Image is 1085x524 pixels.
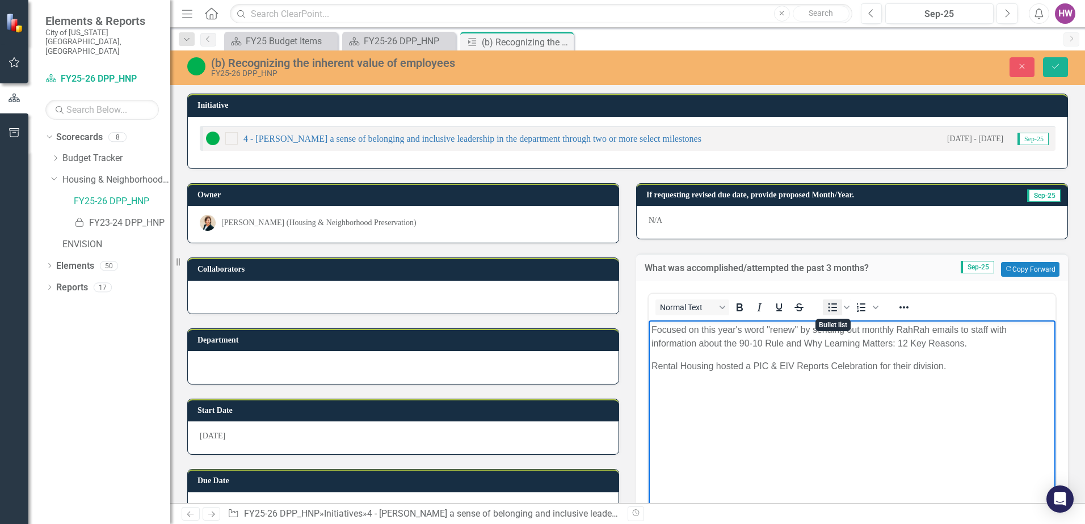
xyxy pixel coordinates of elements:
a: FY25-26 DPP_HNP [345,34,453,48]
a: FY23-24 DPP_HNP [74,217,170,230]
div: Open Intercom Messenger [1046,485,1074,513]
button: Italic [750,299,769,315]
small: [DATE] - [DATE] [947,133,1003,144]
a: 4 - [PERSON_NAME] a sense of belonging and inclusive leadership in the department through two or ... [243,134,701,143]
h3: Initiative [197,101,1062,109]
h3: Owner [197,191,613,199]
span: Sep-25 [961,261,994,273]
iframe: Rich Text Area [649,320,1055,518]
div: 50 [100,261,118,271]
a: FY25-26 DPP_HNP [244,508,319,519]
div: (b) Recognizing the inherent value of employees [211,57,681,69]
a: Housing & Neighborhood Preservation Home [62,174,170,187]
img: ClearPoint Strategy [6,12,26,32]
input: Search Below... [45,100,159,120]
span: Search [809,9,833,18]
button: Bold [730,299,749,315]
a: Scorecards [56,131,103,144]
button: Sep-25 [885,3,994,24]
div: 17 [94,282,112,292]
h3: Department [197,336,613,344]
div: Numbered list [852,299,880,315]
img: On Target [187,57,205,75]
button: Strikethrough [789,299,809,315]
div: 8 [108,132,127,142]
img: Ruth Hill [200,215,216,231]
div: FY25 Budget Items [246,34,335,48]
span: [DATE] [200,502,225,511]
span: Sep-25 [1027,189,1061,202]
div: N/A [637,206,1067,239]
div: (b) Recognizing the inherent value of employees [482,35,571,49]
a: Budget Tracker [62,152,170,165]
button: Copy Forward [1001,262,1059,277]
button: Reveal or hide additional toolbar items [894,299,914,315]
button: HW [1055,3,1075,24]
h3: Start Date [197,406,613,415]
span: Elements & Reports [45,14,159,28]
h3: If requesting revised due date, provide proposed Month/Year. [646,191,1002,199]
a: ENVISION [62,238,170,251]
span: Sep-25 [1017,133,1049,145]
a: Reports [56,281,88,294]
button: Underline [769,299,789,315]
h3: Due Date [197,476,613,485]
button: Block Normal Text [655,299,729,315]
div: [PERSON_NAME] (Housing & Neighborhood Preservation) [221,217,417,229]
div: Sep-25 [889,7,990,21]
a: Initiatives [324,508,363,519]
h3: What was accomplished/attempted the past 3 months? [645,263,932,273]
a: FY25-26 DPP_HNP [74,195,170,208]
div: FY25-26 DPP_HNP [211,69,681,78]
div: Bullet list [823,299,851,315]
div: » » » [228,508,619,521]
a: 4 - [PERSON_NAME] a sense of belonging and inclusive leadership in the department through two or ... [367,508,859,519]
h3: Collaborators [197,265,613,273]
span: Normal Text [660,303,716,312]
a: FY25-26 DPP_HNP [45,73,159,86]
img: On Target [206,132,220,145]
a: FY25 Budget Items [227,34,335,48]
span: [DATE] [200,432,225,440]
input: Search ClearPoint... [230,4,852,24]
a: Elements [56,260,94,273]
div: FY25-26 DPP_HNP [364,34,453,48]
button: Search [793,6,850,22]
small: City of [US_STATE][GEOGRAPHIC_DATA], [GEOGRAPHIC_DATA] [45,28,159,56]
